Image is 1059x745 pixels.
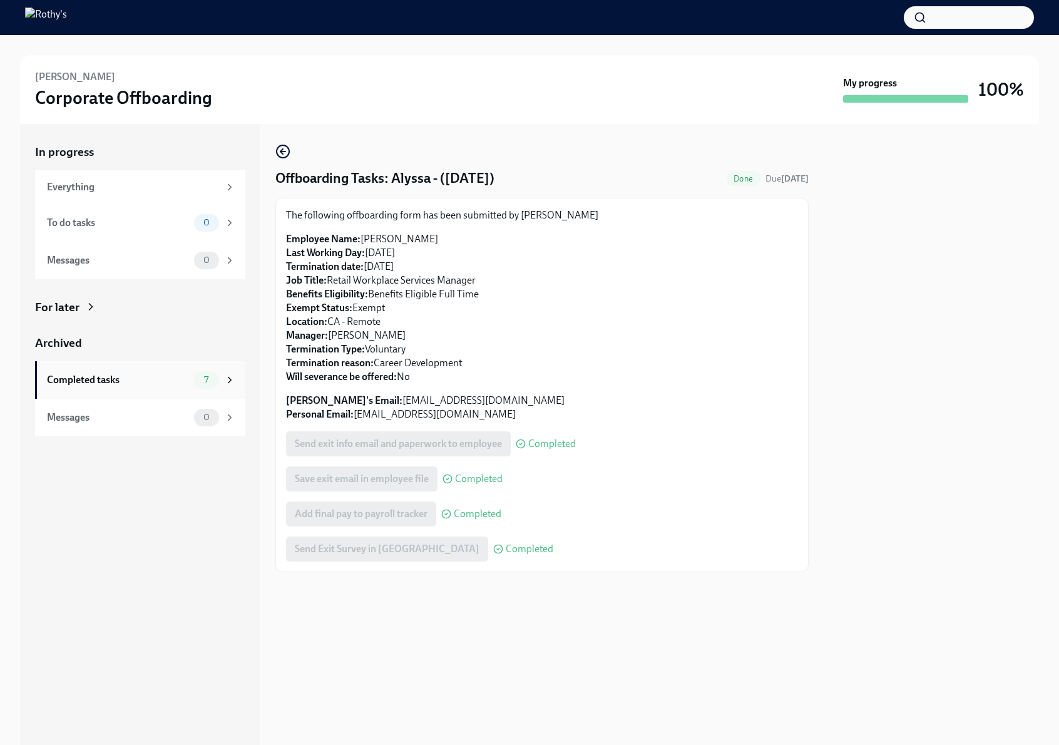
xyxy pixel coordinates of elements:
[25,8,67,28] img: Rothy's
[765,173,809,185] span: September 2nd, 2025 09:00
[35,299,245,316] a: For later
[275,169,494,188] h4: Offboarding Tasks: Alyssa - ([DATE])
[35,299,79,316] div: For later
[35,70,115,84] h6: [PERSON_NAME]
[286,357,374,369] strong: Termination reason:
[47,254,189,267] div: Messages
[286,408,354,420] strong: Personal Email:
[978,78,1024,101] h3: 100%
[528,439,576,449] span: Completed
[35,86,212,109] h3: Corporate Offboarding
[286,288,368,300] strong: Benefits Eligibility:
[286,394,798,421] p: [EMAIL_ADDRESS][DOMAIN_NAME] [EMAIL_ADDRESS][DOMAIN_NAME]
[455,474,503,484] span: Completed
[286,233,361,245] strong: Employee Name:
[454,509,501,519] span: Completed
[286,208,798,222] p: The following offboarding form has been submitted by [PERSON_NAME]
[286,394,402,406] strong: [PERSON_NAME]'s Email:
[35,204,245,242] a: To do tasks0
[286,343,365,355] strong: Termination Type:
[726,174,760,183] span: Done
[286,232,798,384] p: [PERSON_NAME] [DATE] [DATE] Retail Workplace Services Manager Benefits Eligible Full Time Exempt ...
[35,170,245,204] a: Everything
[286,274,327,286] strong: Job Title:
[286,316,327,327] strong: Location:
[47,373,189,387] div: Completed tasks
[286,247,365,259] strong: Last Working Day:
[47,411,189,424] div: Messages
[196,413,217,422] span: 0
[506,544,553,554] span: Completed
[35,144,245,160] a: In progress
[35,242,245,279] a: Messages0
[286,371,397,383] strong: Will severance be offered:
[35,361,245,399] a: Completed tasks7
[286,302,352,314] strong: Exempt Status:
[35,335,245,351] a: Archived
[196,218,217,227] span: 0
[765,173,809,184] span: Due
[35,399,245,436] a: Messages0
[286,260,364,272] strong: Termination date:
[286,329,328,341] strong: Manager:
[781,173,809,184] strong: [DATE]
[47,216,189,230] div: To do tasks
[196,255,217,265] span: 0
[47,180,219,194] div: Everything
[843,76,897,90] strong: My progress
[197,375,216,384] span: 7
